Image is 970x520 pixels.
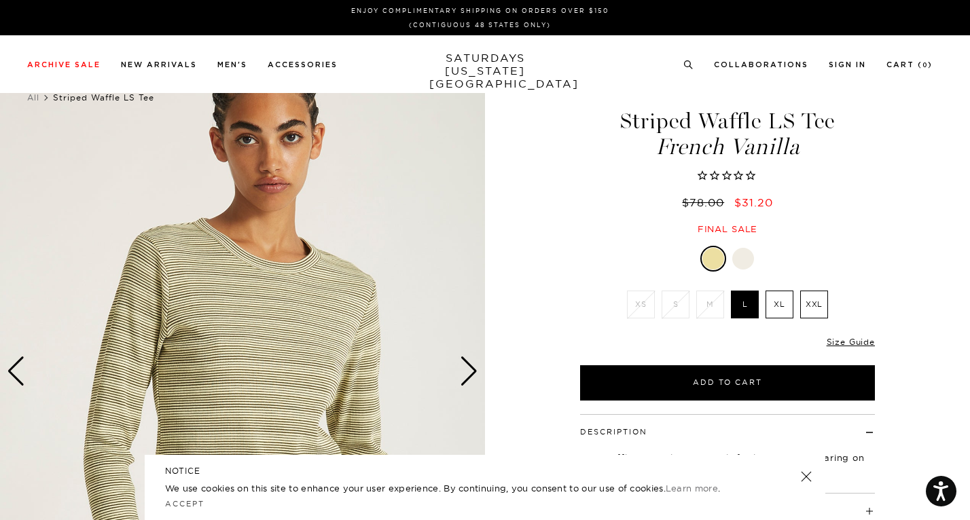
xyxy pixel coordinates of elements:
[217,61,247,69] a: Men's
[734,196,773,209] span: $31.20
[580,365,875,401] button: Add to Cart
[578,169,877,183] span: Rated 0.0 out of 5 stars 0 reviews
[800,291,828,318] label: XXL
[714,61,808,69] a: Collaborations
[731,291,759,318] label: L
[666,483,718,494] a: Learn more
[766,291,793,318] label: XL
[580,451,875,478] p: The Waffle Long Sleeve is built for layering or wearing on its own in a multi stripe pattern.
[121,61,197,69] a: New Arrivals
[578,110,877,158] h1: Striped Waffle LS Tee
[53,92,154,103] span: Striped Waffle LS Tee
[922,62,928,69] small: 0
[33,5,927,16] p: Enjoy Complimentary Shipping on Orders Over $150
[580,428,647,436] button: Description
[886,61,933,69] a: Cart (0)
[268,61,338,69] a: Accessories
[7,356,25,386] div: Previous slide
[578,136,877,158] span: French Vanilla
[33,20,927,30] p: (Contiguous 48 States Only)
[578,223,877,235] div: Final sale
[165,465,805,477] h5: NOTICE
[27,92,39,103] a: All
[827,337,875,347] a: Size Guide
[27,61,101,69] a: Archive Sale
[682,196,730,209] del: $78.00
[460,356,478,386] div: Next slide
[165,499,204,508] a: Accept
[829,61,866,69] a: Sign In
[165,481,757,495] p: We use cookies on this site to enhance your user experience. By continuing, you consent to our us...
[429,52,541,90] a: SATURDAYS[US_STATE][GEOGRAPHIC_DATA]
